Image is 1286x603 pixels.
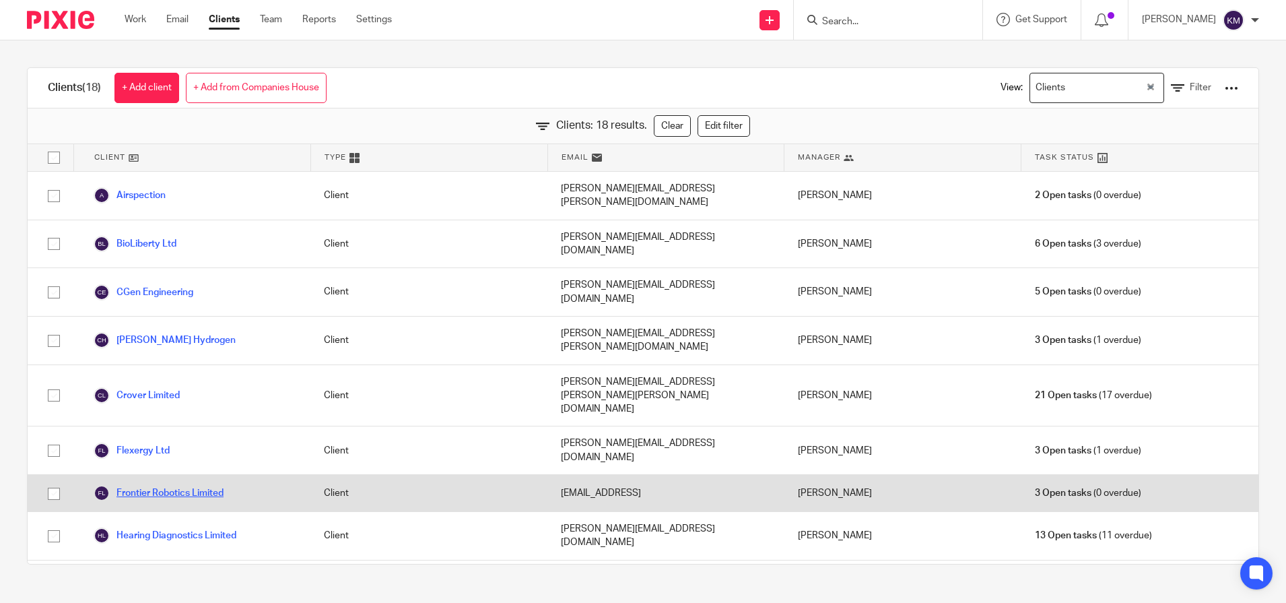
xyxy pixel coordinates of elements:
[784,220,1021,268] div: [PERSON_NAME]
[1035,189,1141,202] span: (0 overdue)
[356,13,392,26] a: Settings
[547,512,784,560] div: [PERSON_NAME][EMAIL_ADDRESS][DOMAIN_NAME]
[94,485,110,501] img: svg%3E
[94,528,236,544] a: Hearing Diagnostics Limited
[94,236,110,252] img: svg%3E
[82,82,101,93] span: (18)
[1223,9,1244,31] img: svg%3E
[310,317,547,364] div: Client
[784,172,1021,220] div: [PERSON_NAME]
[784,365,1021,426] div: [PERSON_NAME]
[547,220,784,268] div: [PERSON_NAME][EMAIL_ADDRESS][DOMAIN_NAME]
[654,115,691,137] a: Clear
[41,145,67,170] input: Select all
[1070,76,1144,100] input: Search for option
[784,475,1021,511] div: [PERSON_NAME]
[94,332,236,348] a: [PERSON_NAME] Hydrogen
[48,81,101,95] h1: Clients
[547,561,784,597] div: [EMAIL_ADDRESS][DOMAIN_NAME]
[547,317,784,364] div: [PERSON_NAME][EMAIL_ADDRESS][PERSON_NAME][DOMAIN_NAME]
[94,187,110,203] img: svg%3E
[698,115,750,137] a: Edit filter
[1035,529,1097,542] span: 13 Open tasks
[94,284,110,300] img: svg%3E
[1035,389,1152,402] span: (17 overdue)
[1035,285,1141,298] span: (0 overdue)
[556,118,647,133] span: Clients: 18 results.
[94,387,180,404] a: Crover Limited
[310,220,547,268] div: Client
[1035,389,1097,402] span: 21 Open tasks
[94,485,224,501] a: Frontier Robotics Limited
[547,172,784,220] div: [PERSON_NAME][EMAIL_ADDRESS][PERSON_NAME][DOMAIN_NAME]
[547,365,784,426] div: [PERSON_NAME][EMAIL_ADDRESS][PERSON_NAME][PERSON_NAME][DOMAIN_NAME]
[547,426,784,474] div: [PERSON_NAME][EMAIL_ADDRESS][DOMAIN_NAME]
[166,13,189,26] a: Email
[310,561,547,597] div: Client
[310,512,547,560] div: Client
[1035,237,1141,251] span: (3 overdue)
[94,387,110,404] img: svg%3E
[798,152,840,163] span: Manager
[1035,334,1141,347] span: (1 overdue)
[1015,15,1067,24] span: Get Support
[784,268,1021,316] div: [PERSON_NAME]
[94,332,110,348] img: svg%3E
[310,172,547,220] div: Client
[1035,486,1091,500] span: 3 Open tasks
[125,13,146,26] a: Work
[784,561,1021,597] div: [PERSON_NAME]
[1035,444,1091,457] span: 3 Open tasks
[1190,83,1211,92] span: Filter
[94,528,110,544] img: svg%3E
[1035,486,1141,500] span: (0 overdue)
[980,68,1238,108] div: View:
[209,13,240,26] a: Clients
[310,365,547,426] div: Client
[302,13,336,26] a: Reports
[547,475,784,511] div: [EMAIL_ADDRESS]
[784,426,1021,474] div: [PERSON_NAME]
[547,268,784,316] div: [PERSON_NAME][EMAIL_ADDRESS][DOMAIN_NAME]
[94,187,166,203] a: Airspection
[260,13,282,26] a: Team
[1147,83,1154,94] button: Clear Selected
[1029,73,1164,103] div: Search for option
[325,152,346,163] span: Type
[1142,13,1216,26] p: [PERSON_NAME]
[1035,444,1141,457] span: (1 overdue)
[784,317,1021,364] div: [PERSON_NAME]
[310,475,547,511] div: Client
[94,236,176,252] a: BioLiberty Ltd
[1035,189,1091,202] span: 2 Open tasks
[310,268,547,316] div: Client
[94,284,193,300] a: CGen Engineering
[186,73,327,103] a: + Add from Companies House
[94,443,110,459] img: svg%3E
[114,73,179,103] a: + Add client
[94,152,125,163] span: Client
[310,426,547,474] div: Client
[562,152,588,163] span: Email
[1035,237,1091,251] span: 6 Open tasks
[94,443,170,459] a: Flexergy Ltd
[1035,529,1152,542] span: (11 overdue)
[1035,285,1091,298] span: 5 Open tasks
[821,16,942,28] input: Search
[1035,334,1091,347] span: 3 Open tasks
[784,512,1021,560] div: [PERSON_NAME]
[1033,76,1069,100] span: Clients
[27,11,94,29] img: Pixie
[1035,152,1094,163] span: Task Status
